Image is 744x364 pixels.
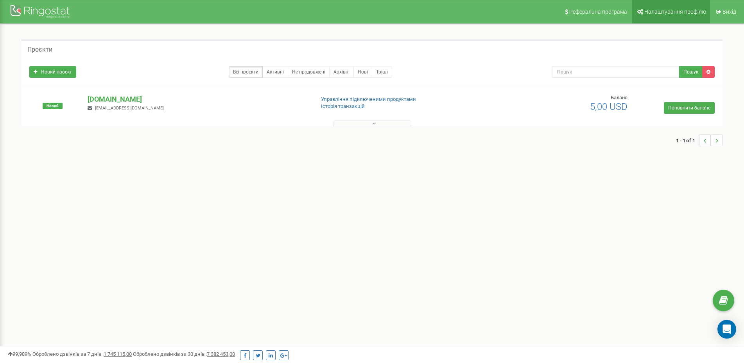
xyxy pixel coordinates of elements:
[43,103,63,109] span: Новий
[722,9,736,15] span: Вихід
[552,66,679,78] input: Пошук
[229,66,263,78] a: Всі проєкти
[95,106,164,111] span: [EMAIL_ADDRESS][DOMAIN_NAME]
[676,127,722,154] nav: ...
[288,66,330,78] a: Не продовжені
[590,101,627,112] span: 5,00 USD
[329,66,354,78] a: Архівні
[676,134,699,146] span: 1 - 1 of 1
[717,320,736,339] div: Open Intercom Messenger
[29,66,76,78] a: Новий проєкт
[664,102,715,114] a: Поповнити баланс
[353,66,372,78] a: Нові
[8,351,31,357] span: 99,989%
[262,66,288,78] a: Активні
[207,351,235,357] u: 7 382 453,00
[88,94,308,104] p: [DOMAIN_NAME]
[679,66,703,78] button: Пошук
[569,9,627,15] span: Реферальна програма
[104,351,132,357] u: 1 745 115,00
[321,103,365,109] a: Історія транзакцій
[133,351,235,357] span: Оброблено дзвінків за 30 днів :
[372,66,392,78] a: Тріал
[32,351,132,357] span: Оброблено дзвінків за 7 днів :
[321,96,416,102] a: Управління підключеними продуктами
[611,95,627,100] span: Баланс
[644,9,706,15] span: Налаштування профілю
[27,46,52,53] h5: Проєкти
